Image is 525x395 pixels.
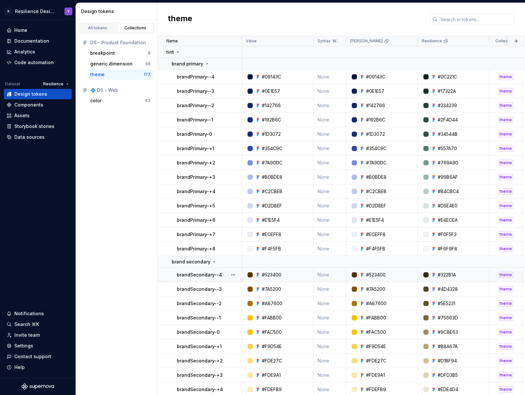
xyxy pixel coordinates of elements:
td: None [314,70,346,84]
div: All tokens [81,25,114,31]
a: Settings [4,341,72,351]
div: #A87600 [366,300,387,307]
button: RResilience Design SystemY [1,4,74,18]
div: #E4ECEA [438,217,458,223]
div: #192B6C [262,117,281,123]
p: brandPrimary-+4 [177,188,216,195]
div: Components [14,102,43,108]
div: Home [14,27,27,34]
button: Notifications [4,308,72,319]
div: #E1E5F4 [262,217,280,223]
div: #FDE9A1 [262,372,281,378]
div: Help [14,364,25,371]
div: Settings [14,343,33,349]
p: brandPrimary-+8 [177,246,215,252]
div: #FDE27C [262,358,282,364]
div: #DFD3B5 [438,372,458,378]
p: brandSecondary-+1 [177,343,222,350]
div: #D5E4E0 [438,203,458,209]
svg: Supernova Logo [21,383,54,390]
div: #B0BDE8 [366,174,387,180]
div: Notifications [14,310,44,317]
div: #FDE27C [366,358,386,364]
a: Assets [4,110,72,121]
a: Code automation [4,57,72,68]
div: theme [498,329,513,335]
a: Home [4,25,72,35]
div: Code automation [14,59,54,66]
div: #354C9C [366,145,387,152]
div: #557A70 [438,145,457,152]
div: #0E1E57 [366,88,384,94]
td: None [314,84,346,98]
div: #F0F5F3 [438,231,457,238]
div: #F9D54E [366,343,386,350]
div: Invite team [14,332,40,338]
div: #34544B [438,131,458,137]
div: #FABB00 [262,315,282,321]
div: 177 [144,72,150,77]
div: theme [498,358,513,364]
div: #ECEFF8 [262,231,281,238]
td: None [314,354,346,368]
div: #C2CBEB [366,188,387,195]
div: #7A5200 [262,286,281,292]
a: Documentation [4,36,72,46]
div: theme [498,88,513,94]
div: Contact support [14,353,51,360]
div: 63 [145,98,150,103]
div: #1D3072 [366,131,385,137]
div: 58 [145,61,150,66]
a: Analytics [4,47,72,57]
p: brandSecondary--1 [177,315,221,321]
td: None [314,98,346,113]
div: #523400 [366,272,386,278]
td: None [314,141,346,156]
a: breakpoint8 [88,48,153,58]
div: theme [498,217,513,223]
div: theme [498,188,513,195]
p: [PERSON_NAME] [350,38,383,44]
td: None [314,242,346,256]
div: Storybook stories [14,123,54,130]
p: brandPrimary--1 [177,117,213,123]
button: Resilience [40,79,72,89]
div: #C2CBEB [262,188,282,195]
div: theme [498,117,513,123]
div: #234239 [438,102,457,109]
h2: theme [168,13,192,25]
button: theme177 [88,69,153,80]
p: brandPrimary--4 [177,74,215,80]
button: generic dimension58 [88,59,153,69]
td: None [314,227,346,242]
div: #7A90DC [366,160,387,166]
div: #FDE9A1 [366,372,385,378]
button: Search ⌘K [4,319,72,330]
div: theme [498,203,513,209]
td: None [314,325,346,339]
button: Help [4,362,72,373]
td: None [314,199,346,213]
td: None [314,113,346,127]
div: #142766 [262,102,281,109]
div: #354C9C [262,145,282,152]
a: Design tokens [4,89,72,99]
p: Resilience [422,38,442,44]
div: theme [498,386,513,393]
div: #FDEFB9 [366,386,386,393]
div: Data sources [14,134,45,140]
span: Resilience [43,81,64,87]
div: #FAC500 [366,329,386,335]
div: 8 [148,50,150,56]
p: brandPrimary--2 [177,102,214,109]
p: brandPrimary-+3 [177,174,215,180]
div: theme [498,315,513,321]
p: brandSecondary-0 [177,329,220,335]
div: theme [498,272,513,278]
div: Collections [119,25,152,31]
p: brandSecondary-+2 [177,358,223,364]
div: #F6F9F8 [438,246,457,252]
div: #F4F5FB [262,246,281,252]
div: theme [498,300,513,307]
